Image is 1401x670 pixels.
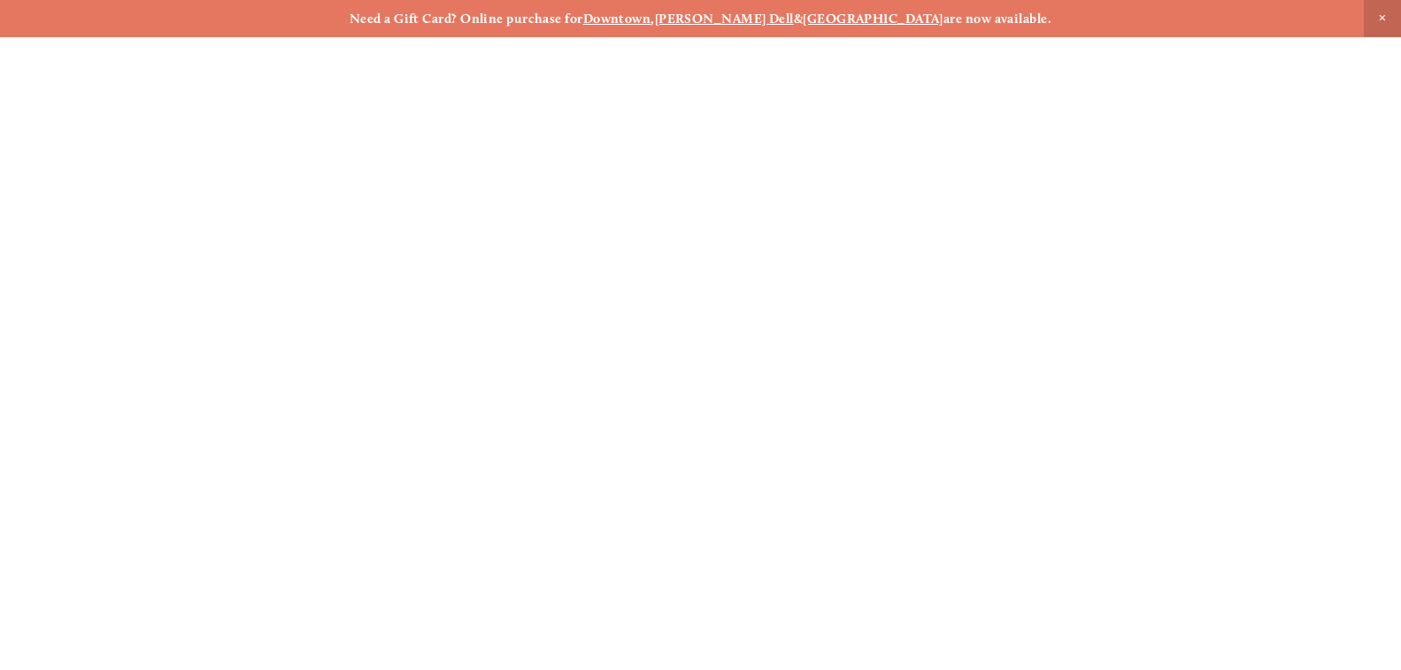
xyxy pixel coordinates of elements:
[943,11,1051,27] strong: are now available.
[650,11,654,27] strong: ,
[803,11,943,27] a: [GEOGRAPHIC_DATA]
[583,11,651,27] a: Downtown
[655,11,794,27] a: [PERSON_NAME] Dell
[350,11,583,27] strong: Need a Gift Card? Online purchase for
[794,11,803,27] strong: &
